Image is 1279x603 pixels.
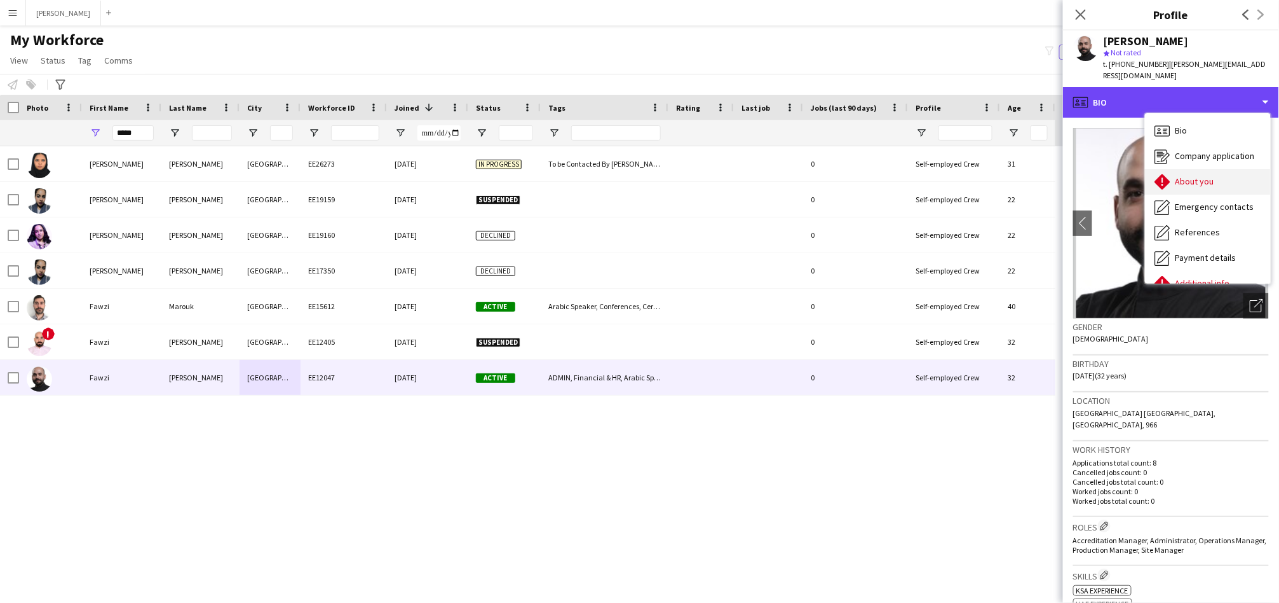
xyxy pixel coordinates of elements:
div: About you [1145,169,1271,195]
div: [PERSON_NAME] [1104,36,1189,47]
div: 32 [1000,324,1055,359]
div: [DATE] [387,218,468,253]
div: [DATE] [387,146,468,181]
div: To be Contacted By [PERSON_NAME] [541,146,668,181]
div: [PERSON_NAME] [82,182,161,217]
span: Status [476,103,501,113]
a: Comms [99,52,138,69]
div: EE26273 [301,146,387,181]
div: [GEOGRAPHIC_DATA] [240,146,301,181]
span: In progress [476,160,522,169]
div: [GEOGRAPHIC_DATA] [240,218,301,253]
div: [DATE] [387,253,468,288]
div: EE15612 [301,289,387,324]
input: Joined Filter Input [417,125,461,141]
div: 0 [803,360,908,395]
div: Fawzi [82,360,161,395]
img: Fawzi Shiekh omar [27,331,52,356]
span: Jobs (last 90 days) [811,103,877,113]
span: City [247,103,262,113]
div: [PERSON_NAME] [161,253,240,288]
div: 0 [803,218,908,253]
input: Workforce ID Filter Input [331,125,379,141]
h3: Birthday [1073,358,1269,370]
div: Self-employed Crew [908,289,1000,324]
span: Profile [916,103,941,113]
img: Fawzia Mustafa [27,260,52,285]
div: 40 [1000,289,1055,324]
div: [GEOGRAPHIC_DATA] [240,182,301,217]
div: 0 [803,324,908,359]
span: Last job [741,103,770,113]
div: EE12047 [301,360,387,395]
div: Company application [1145,144,1271,169]
a: Status [36,52,71,69]
span: Age [1008,103,1021,113]
div: [PERSON_NAME] [82,253,161,288]
button: Open Filter Menu [308,127,320,139]
span: About you [1175,176,1214,187]
div: EE12405 [301,324,387,359]
button: Open Filter Menu [395,127,406,139]
div: Bio [1063,87,1279,118]
div: 0 [803,253,908,288]
span: Additional info [1175,277,1230,289]
h3: Profile [1063,6,1279,23]
p: Cancelled jobs total count: 0 [1073,477,1269,487]
span: Tag [78,55,91,66]
input: Tags Filter Input [571,125,661,141]
div: [GEOGRAPHIC_DATA] [240,324,301,359]
div: Arabic Speaker, Conferences, Ceremonies & Exhibitions, Done By [PERSON_NAME], Hospitality & Guest... [541,289,668,324]
div: 0 [803,182,908,217]
span: My Workforce [10,31,104,50]
div: 0 [803,289,908,324]
div: [PERSON_NAME] [82,146,161,181]
div: 31 [1000,146,1055,181]
p: Worked jobs count: 0 [1073,487,1269,496]
div: EE19159 [301,182,387,217]
div: Fawzi [82,289,161,324]
div: Self-employed Crew [908,146,1000,181]
span: Status [41,55,65,66]
span: [DEMOGRAPHIC_DATA] [1073,334,1149,343]
div: ADMIN, Financial & HR, Arabic Speaker, Done by [PERSON_NAME], Live Shows & Festivals, Manager, Me... [541,360,668,395]
span: References [1175,226,1221,238]
span: Comms [104,55,133,66]
img: Fawzia Mustafa [27,188,52,214]
span: Workforce ID [308,103,355,113]
div: Additional info [1145,271,1271,296]
span: Photo [27,103,48,113]
div: References [1145,220,1271,246]
div: Self-employed Crew [908,182,1000,217]
p: Applications total count: 8 [1073,458,1269,468]
div: 22 [1000,218,1055,253]
div: [DATE] [387,289,468,324]
span: View [10,55,28,66]
button: Open Filter Menu [90,127,101,139]
button: Open Filter Menu [916,127,927,139]
a: Tag [73,52,97,69]
h3: Work history [1073,444,1269,455]
div: [GEOGRAPHIC_DATA] [240,253,301,288]
div: Self-employed Crew [908,218,1000,253]
span: Declined [476,267,515,276]
span: Last Name [169,103,206,113]
span: Company application [1175,150,1255,162]
div: 22 [1000,253,1055,288]
button: Open Filter Menu [476,127,487,139]
span: Active [476,373,515,383]
span: Bio [1175,125,1188,136]
button: Open Filter Menu [1008,127,1019,139]
span: ! [42,328,55,340]
input: City Filter Input [270,125,293,141]
div: EE19160 [301,218,387,253]
div: Emergency contacts [1145,195,1271,220]
img: Fawzi Marouk [27,295,52,321]
button: Open Filter Menu [169,127,180,139]
div: Marouk [161,289,240,324]
span: Joined [395,103,419,113]
div: Self-employed Crew [908,324,1000,359]
span: Payment details [1175,252,1236,263]
span: Not rated [1111,48,1142,57]
div: [DATE] [387,182,468,217]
